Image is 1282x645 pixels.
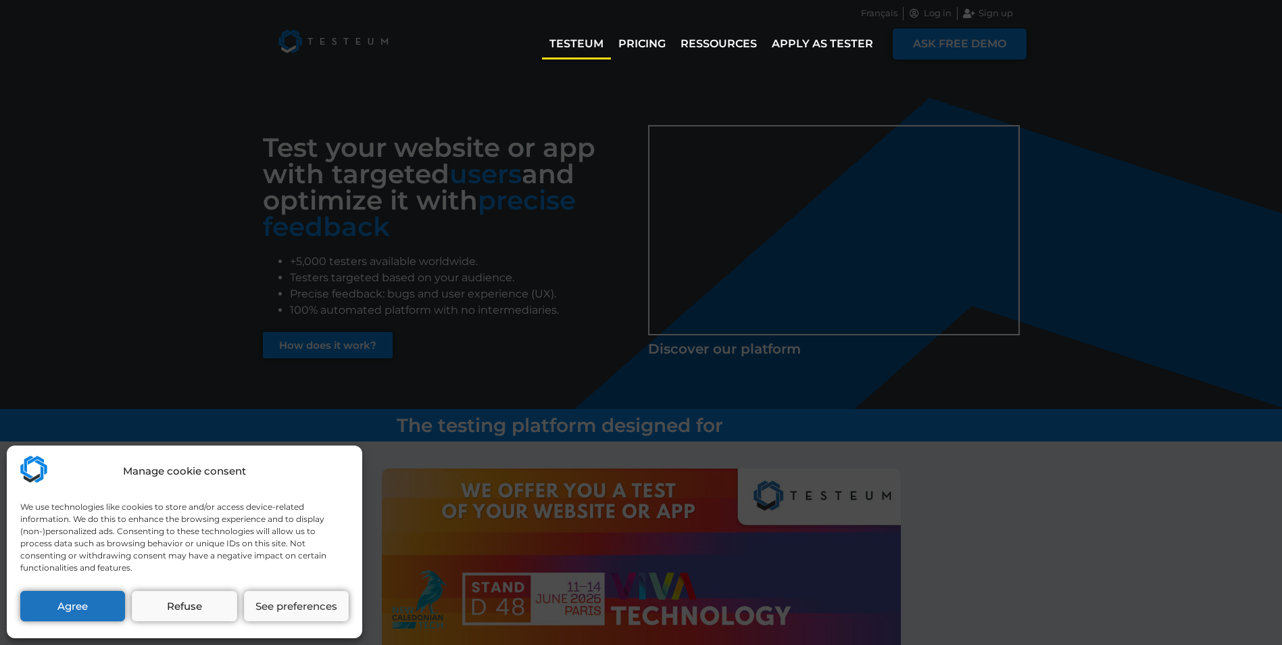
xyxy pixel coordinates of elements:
a: Testeum [542,28,611,59]
img: Testeum.com - Application crowdtesting platform [20,456,47,483]
button: Agree [20,591,125,621]
button: Refuse [132,591,237,621]
div: Manage cookie consent [123,464,246,479]
nav: Menu [542,28,881,59]
a: Ressources [673,28,764,59]
button: See preferences [244,591,349,621]
div: We use technologies like cookies to store and/or access device-related information. We do this to... [20,501,347,574]
a: Apply as tester [764,28,881,59]
a: Pricing [611,28,673,59]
